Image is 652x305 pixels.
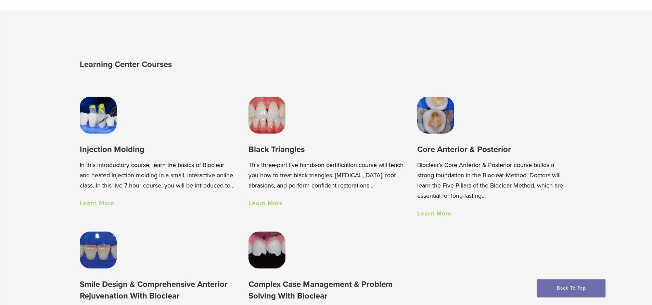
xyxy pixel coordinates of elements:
a: Back To Top [537,279,605,297]
h3: Core Anterior & Posterior [417,144,572,155]
a: Learn More [80,199,114,207]
p: This three-part live hands-on certification course will teach you how to treat black triangles, [... [248,160,404,191]
h3: Smile Design & Comprehensive Anterior Rejuvenation With Bioclear [80,279,235,302]
a: Learn More [417,210,452,217]
h3: Complex Case Management & Problem Solving With Bioclear [248,279,404,302]
p: Bioclear’s Core Anterior & Posterior course builds a strong foundation in the Bioclear Method. Do... [417,160,572,201]
h3: Injection Molding [80,144,235,155]
a: Learn More [248,199,283,207]
p: In this introductory course, learn the basics of Bioclear and heated injection molding in a small... [80,160,235,191]
h2: Learning Center Courses [80,56,328,73]
h3: Black Triangles [248,144,404,155]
